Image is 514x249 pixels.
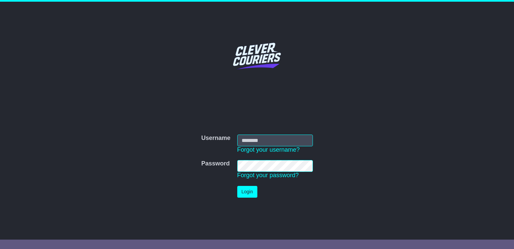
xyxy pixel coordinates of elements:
[229,27,285,84] img: Clever Couriers
[201,135,230,142] label: Username
[201,160,230,167] label: Password
[237,146,300,153] a: Forgot your username?
[237,186,257,198] button: Login
[237,172,299,179] a: Forgot your password?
